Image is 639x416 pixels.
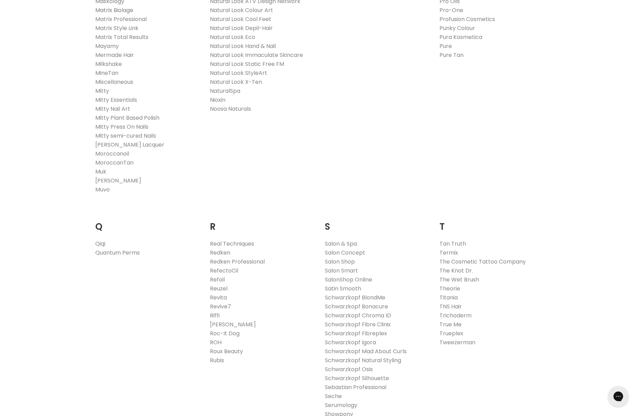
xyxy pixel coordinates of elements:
[210,51,303,59] a: Natural Look Immaculate Skincare
[210,267,238,275] a: RefectoCil
[210,211,314,234] h2: R
[325,356,401,364] a: Schwarzkopf Natural Styling
[439,240,466,248] a: Tan Truth
[95,33,148,41] a: Matrix Total Results
[439,51,464,59] a: Pure Tan
[325,311,391,319] a: Schwarzkopf Chroma ID
[325,374,389,382] a: Schwarzkopf Silhouette
[210,42,276,50] a: Natural Look Hand & Nail
[95,51,134,59] a: Mermade Hair
[210,105,251,113] a: Noosa Naturals
[95,132,156,140] a: Mitty semi-cured Nails
[210,87,240,95] a: NaturalSpa
[210,303,231,310] a: Revive7
[210,60,284,68] a: Natural Look Static Free FM
[95,141,164,149] a: [PERSON_NAME] Lacquer
[325,401,357,409] a: Serumology
[95,69,118,77] a: MineTan
[325,211,429,234] h2: S
[210,276,225,284] a: Refoil
[325,392,342,400] a: Seche
[439,294,458,301] a: Titania
[439,249,458,257] a: Termix
[210,33,255,41] a: Natural Look Eco
[439,276,479,284] a: The Wet Brush
[210,329,240,337] a: Roc-It Dog
[210,15,271,23] a: Natural Look Cool Feet
[210,294,227,301] a: Revita
[439,311,472,319] a: Trichoderm
[439,258,526,266] a: The Cosmetic Tattoo Company
[325,365,373,373] a: Schwarzkopf Osis
[95,159,134,167] a: MoroccanTan
[210,69,267,77] a: Natural Look StyleArt
[210,240,254,248] a: Real Techniques
[325,294,385,301] a: Schwarzkopf BlondMe
[439,15,495,23] a: Profusion Cosmetics
[325,276,372,284] a: SalonShop Online
[210,78,262,86] a: Natural Look X-Ten
[210,320,256,328] a: [PERSON_NAME]
[439,267,473,275] a: The Knot Dr.
[210,258,265,266] a: Redken Professional
[210,285,227,293] a: Reuzel
[210,6,273,14] a: Natural Look Colour Art
[95,96,137,104] a: Mitty Essentials
[95,60,122,68] a: Milkshake
[210,347,243,355] a: Roux Beauty
[210,356,224,364] a: Rubis
[439,33,482,41] a: Pura Kosmetica
[210,338,222,346] a: ROH
[210,96,225,104] a: Nioxin
[95,186,110,194] a: Muvo
[439,338,475,346] a: Tweezerman
[325,240,357,248] a: Salon & Spa
[325,267,358,275] a: Salon Smart
[210,311,220,319] a: Riffi
[95,150,129,158] a: Moroccanoil
[325,249,365,257] a: Salon Concept
[439,6,463,14] a: Pro-One
[210,249,230,257] a: Redken
[439,24,475,32] a: Punky Colour
[95,87,109,95] a: Mitty
[95,211,200,234] h2: Q
[325,338,376,346] a: Schwarzkopf Igora
[95,249,140,257] a: Quantum Perms
[95,123,148,131] a: Mitty Press On Nails
[95,24,138,32] a: Matrix Style Link
[604,384,632,409] iframe: Gorgias live chat messenger
[439,320,462,328] a: True Me
[325,329,387,337] a: Schwarzkopf Fibreplex
[95,177,141,185] a: [PERSON_NAME]
[95,6,133,14] a: Matrix Biolage
[439,329,463,337] a: Trueplex
[95,105,130,113] a: Mitty Nail Art
[325,285,361,293] a: Satin Smooth
[325,383,386,391] a: Sebastian Professional
[95,15,147,23] a: Matrix Professional
[325,320,391,328] a: Schwarzkopf Fibre Clinix
[325,303,388,310] a: Schwarzkopf Bonacure
[95,78,133,86] a: Miscellaneous
[210,24,273,32] a: Natural Look Depil-Hair
[439,211,544,234] h2: T
[95,42,119,50] a: Mayamy
[439,285,460,293] a: Theorie
[95,114,159,122] a: Mitty Plant Based Polish
[95,168,106,176] a: Muk
[325,347,407,355] a: Schwarzkopf Mad About Curls
[439,303,462,310] a: TNS Hair
[439,42,452,50] a: Pure
[325,258,355,266] a: Salon Shop
[95,240,105,248] a: Qiqi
